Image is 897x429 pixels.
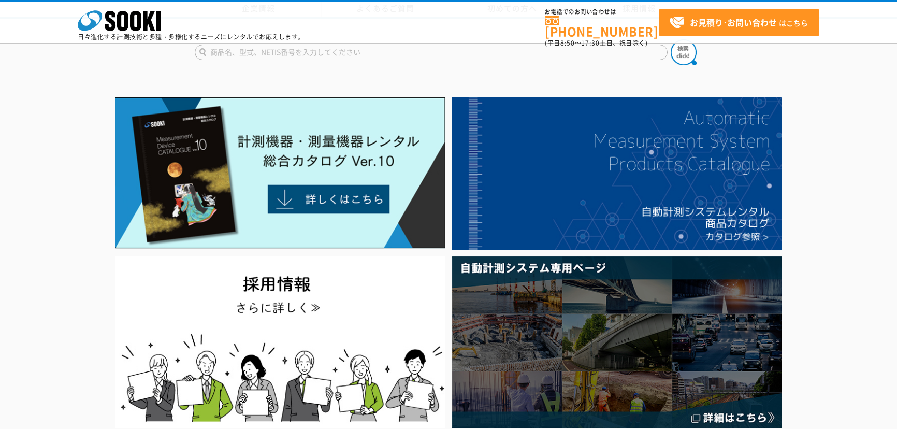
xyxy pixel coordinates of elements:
img: SOOKI recruit [115,256,445,428]
strong: お見積り･お問い合わせ [690,16,777,28]
a: [PHONE_NUMBER] [545,16,659,37]
img: Catalog Ver10 [115,97,445,249]
span: はこちら [669,15,808,31]
img: 自動計測システムカタログ [452,97,782,250]
input: 商品名、型式、NETIS番号を入力してください [195,45,668,60]
img: btn_search.png [671,39,697,65]
span: 8:50 [560,38,575,48]
img: 自動計測システム専用ページ [452,256,782,428]
p: 日々進化する計測技術と多種・多様化するニーズにレンタルでお応えします。 [78,34,305,40]
span: お電話でのお問い合わせは [545,9,659,15]
a: お見積り･お問い合わせはこちら [659,9,819,36]
span: 17:30 [581,38,600,48]
span: (平日 ～ 土日、祝日除く) [545,38,647,48]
